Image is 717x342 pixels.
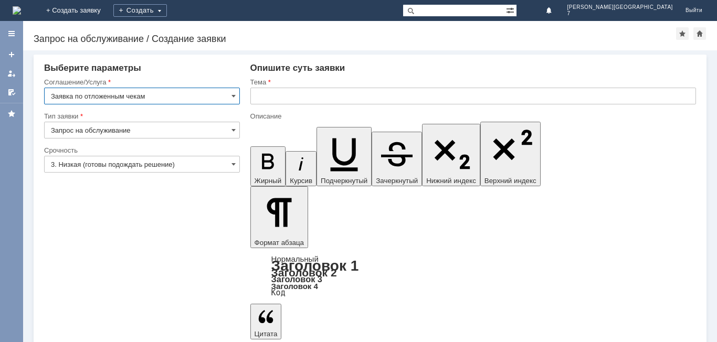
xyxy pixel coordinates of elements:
span: Верхний индекс [484,177,536,185]
button: Нижний индекс [422,124,480,186]
button: Курсив [286,151,317,186]
div: Описание [250,113,694,120]
a: Мои заявки [3,65,20,82]
a: Заголовок 3 [271,274,322,284]
button: Жирный [250,146,286,186]
button: Цитата [250,304,282,339]
div: Тема [250,79,694,85]
button: Верхний индекс [480,122,541,186]
a: Код [271,288,286,297]
a: Заголовок 2 [271,266,337,279]
span: 7 [567,10,673,17]
span: Зачеркнутый [376,177,418,185]
div: Добавить в избранное [676,27,689,40]
span: [PERSON_NAME][GEOGRAPHIC_DATA] [567,4,673,10]
a: Перейти на домашнюю страницу [13,6,21,15]
div: Сделать домашней страницей [693,27,706,40]
button: Подчеркнутый [317,127,372,186]
div: Создать [113,4,167,17]
span: Выберите параметры [44,63,141,73]
div: Тип заявки [44,113,238,120]
a: Создать заявку [3,46,20,63]
button: Формат абзаца [250,186,308,248]
div: Срочность [44,147,238,154]
a: Мои согласования [3,84,20,101]
a: Заголовок 4 [271,282,318,291]
a: Нормальный [271,254,319,263]
span: Жирный [255,177,282,185]
div: Соглашение/Услуга [44,79,238,85]
span: Нижний индекс [426,177,476,185]
span: Подчеркнутый [321,177,367,185]
span: Расширенный поиск [506,5,516,15]
span: Цитата [255,330,278,338]
span: Курсив [290,177,312,185]
div: Формат абзаца [250,255,696,296]
img: logo [13,6,21,15]
div: Запрос на обслуживание / Создание заявки [34,34,676,44]
span: Опишите суть заявки [250,63,345,73]
button: Зачеркнутый [372,132,422,186]
a: Заголовок 1 [271,258,359,274]
span: Формат абзаца [255,239,304,247]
